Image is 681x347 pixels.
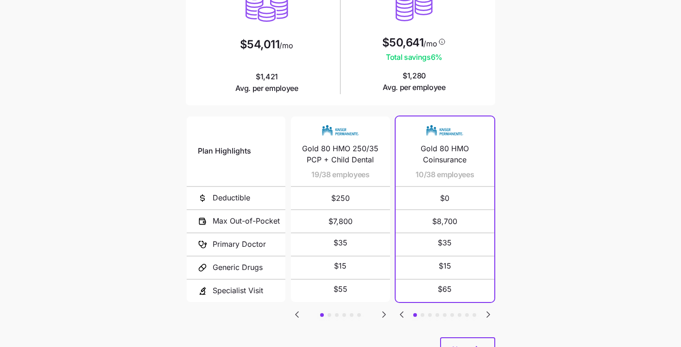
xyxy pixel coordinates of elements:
span: 10/38 employees [416,169,474,180]
span: Generic Drugs [213,262,263,273]
span: $250 [302,187,378,209]
svg: Go to next slide [378,309,390,320]
span: $8,700 [407,210,483,232]
span: $55 [334,283,347,295]
svg: Go to previous slide [291,309,303,320]
span: Plan Highlights [198,145,251,157]
span: Deductible [213,192,250,204]
span: Max Out-of-Pocket [213,215,280,227]
span: Primary Doctor [213,238,266,250]
span: $0 [407,187,483,209]
img: Carrier [426,122,463,140]
button: Go to next slide [482,308,494,321]
svg: Go to next slide [483,309,494,320]
svg: Go to previous slide [396,309,407,320]
span: Avg. per employee [383,82,446,93]
span: Gold 80 HMO Coinsurance [407,143,483,166]
span: $7,800 [302,210,378,232]
span: $65 [438,283,452,295]
button: Go to next slide [378,308,390,321]
span: Gold 80 HMO 250/35 PCP + Child Dental [302,143,378,166]
span: Avg. per employee [235,83,298,94]
span: Total savings 6 % [382,51,447,63]
span: $15 [334,260,347,272]
span: $1,421 [235,71,298,94]
span: /mo [279,42,293,49]
span: $50,641 [382,37,424,48]
span: $54,011 [240,39,280,50]
span: /mo [423,40,437,47]
span: $35 [334,237,347,249]
span: Specialist Visit [213,285,263,296]
span: $35 [438,237,452,249]
span: $15 [439,260,451,272]
button: Go to previous slide [396,308,408,321]
img: Carrier [322,122,359,140]
button: Go to previous slide [291,308,303,321]
span: 19/38 employees [311,169,369,180]
span: $1,280 [383,70,446,93]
